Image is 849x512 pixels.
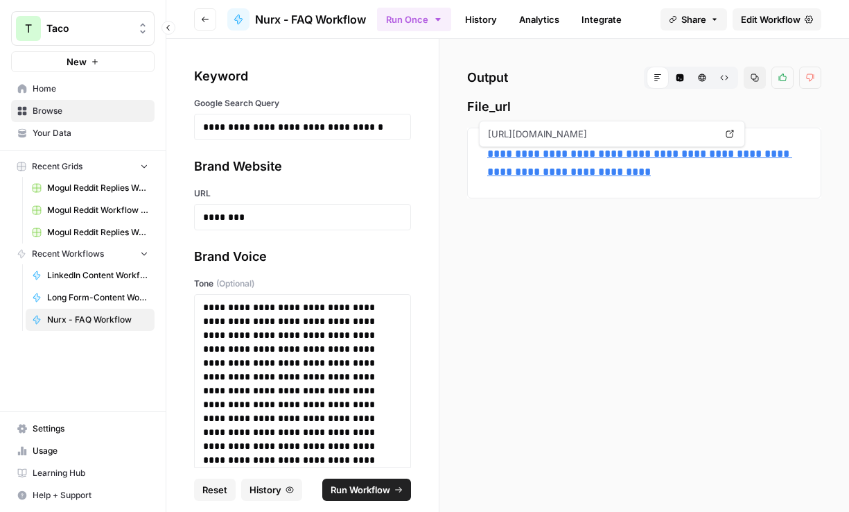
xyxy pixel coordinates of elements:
a: Edit Workflow [733,8,821,31]
span: Mogul Reddit Workflow Grid (1) [47,204,148,216]
button: Recent Workflows [11,244,155,264]
span: LinkedIn Content Workflow [47,269,148,282]
span: Recent Workflows [32,248,104,260]
span: Long Form-Content Workflow - AI Clients (New) [47,291,148,304]
span: Mogul Reddit Replies Workflow Grid (1) [47,226,148,239]
span: History [250,483,281,497]
button: Workspace: Taco [11,11,155,46]
div: Brand Voice [194,247,411,266]
a: Mogul Reddit Replies Workflow Grid [26,177,155,199]
span: Usage [33,445,148,457]
span: Share [681,12,706,26]
span: T [25,20,32,37]
span: Edit Workflow [741,12,800,26]
button: History [241,479,302,501]
a: Settings [11,418,155,440]
span: Help + Support [33,489,148,502]
span: [URL][DOMAIN_NAME] [485,121,718,146]
span: Reset [202,483,227,497]
span: Nurx - FAQ Workflow [47,314,148,326]
label: Google Search Query [194,97,411,110]
span: Settings [33,423,148,435]
button: Share [660,8,727,31]
a: History [457,8,505,31]
span: Home [33,83,148,95]
button: Run Workflow [322,479,411,501]
a: Mogul Reddit Workflow Grid (1) [26,199,155,221]
a: Nurx - FAQ Workflow [26,309,155,331]
div: Keyword [194,67,411,86]
span: File_url [467,97,821,117]
span: Your Data [33,127,148,139]
label: Tone [194,278,411,290]
a: Nurx - FAQ Workflow [227,8,366,31]
span: New [67,55,87,69]
a: Learning Hub [11,462,155,484]
span: Mogul Reddit Replies Workflow Grid [47,182,148,194]
span: Taco [46,22,130,35]
button: Run Once [377,8,451,31]
button: Reset [194,479,236,501]
span: Nurx - FAQ Workflow [255,11,366,28]
button: Recent Grids [11,156,155,177]
div: Brand Website [194,157,411,176]
a: Long Form-Content Workflow - AI Clients (New) [26,287,155,309]
a: LinkedIn Content Workflow [26,264,155,287]
button: Help + Support [11,484,155,506]
span: Learning Hub [33,467,148,479]
a: Usage [11,440,155,462]
span: Browse [33,105,148,117]
span: (Optional) [216,278,254,290]
label: URL [194,187,411,200]
button: New [11,51,155,72]
a: Integrate [573,8,630,31]
a: Browse [11,100,155,122]
a: Home [11,78,155,100]
h2: Output [467,67,821,89]
a: Mogul Reddit Replies Workflow Grid (1) [26,221,155,244]
a: Your Data [11,122,155,144]
span: Recent Grids [32,160,82,173]
span: Run Workflow [331,483,390,497]
a: Analytics [511,8,568,31]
